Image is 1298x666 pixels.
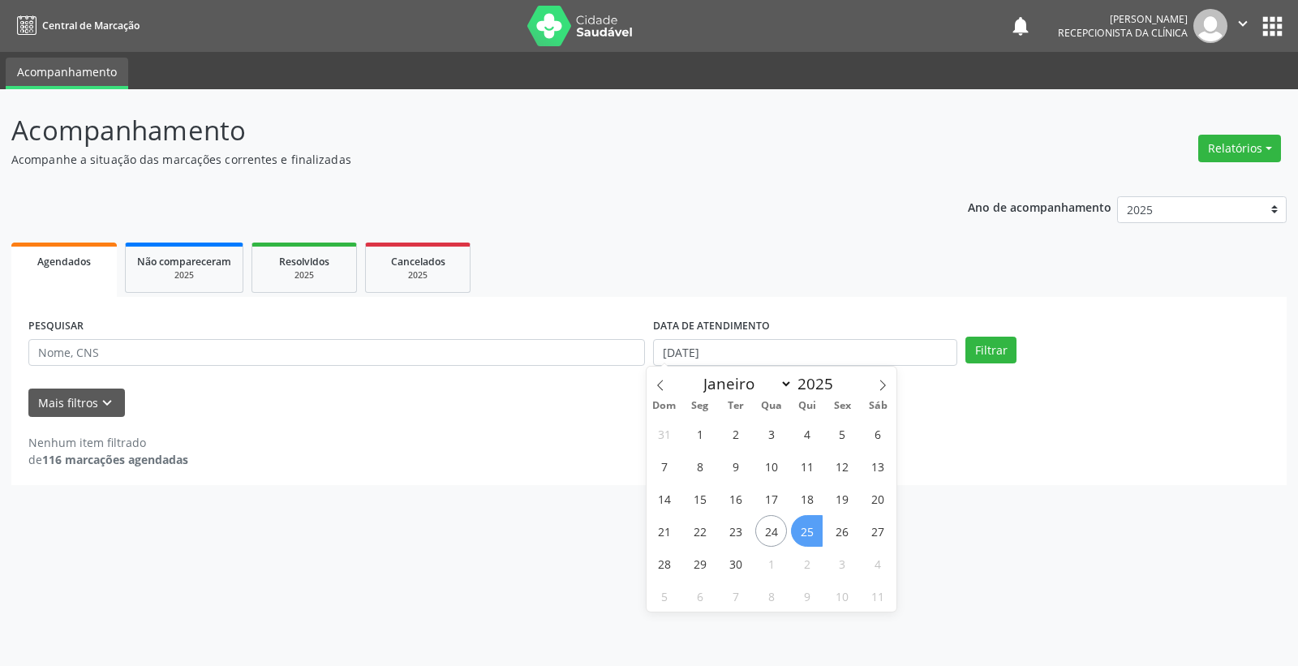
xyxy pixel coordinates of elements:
span: Setembro 10, 2025 [755,450,787,482]
input: Nome, CNS [28,339,645,367]
span: Outubro 11, 2025 [862,580,894,612]
span: Outubro 3, 2025 [827,548,858,579]
button:  [1227,9,1258,43]
span: Setembro 16, 2025 [720,483,751,514]
i: keyboard_arrow_down [98,394,116,412]
span: Setembro 7, 2025 [648,450,680,482]
button: Filtrar [965,337,1016,364]
span: Setembro 11, 2025 [791,450,823,482]
span: Setembro 2, 2025 [720,418,751,449]
span: Setembro 20, 2025 [862,483,894,514]
label: DATA DE ATENDIMENTO [653,314,770,339]
span: Setembro 13, 2025 [862,450,894,482]
input: Year [793,373,846,394]
span: Sáb [861,401,896,411]
span: Sex [825,401,861,411]
div: 2025 [137,269,231,281]
button: notifications [1009,15,1032,37]
button: Mais filtroskeyboard_arrow_down [28,389,125,417]
span: Outubro 9, 2025 [791,580,823,612]
input: Selecione um intervalo [653,339,957,367]
span: Outubro 7, 2025 [720,580,751,612]
span: Ter [718,401,754,411]
p: Acompanhamento [11,110,904,151]
span: Setembro 14, 2025 [648,483,680,514]
a: Central de Marcação [11,12,140,39]
span: Setembro 5, 2025 [827,418,858,449]
span: Setembro 26, 2025 [827,515,858,547]
strong: 116 marcações agendadas [42,452,188,467]
span: Setembro 30, 2025 [720,548,751,579]
div: [PERSON_NAME] [1058,12,1188,26]
span: Qui [789,401,825,411]
span: Central de Marcação [42,19,140,32]
span: Agosto 31, 2025 [648,418,680,449]
span: Outubro 2, 2025 [791,548,823,579]
span: Setembro 18, 2025 [791,483,823,514]
div: 2025 [264,269,345,281]
span: Setembro 22, 2025 [684,515,716,547]
button: apps [1258,12,1287,41]
img: img [1193,9,1227,43]
select: Month [696,372,793,395]
span: Outubro 5, 2025 [648,580,680,612]
label: PESQUISAR [28,314,84,339]
span: Setembro 27, 2025 [862,515,894,547]
span: Setembro 1, 2025 [684,418,716,449]
span: Outubro 6, 2025 [684,580,716,612]
button: Relatórios [1198,135,1281,162]
i:  [1234,15,1252,32]
a: Acompanhamento [6,58,128,89]
span: Setembro 21, 2025 [648,515,680,547]
span: Setembro 6, 2025 [862,418,894,449]
span: Setembro 23, 2025 [720,515,751,547]
span: Recepcionista da clínica [1058,26,1188,40]
span: Setembro 25, 2025 [791,515,823,547]
div: 2025 [377,269,458,281]
span: Setembro 15, 2025 [684,483,716,514]
span: Outubro 1, 2025 [755,548,787,579]
span: Não compareceram [137,255,231,269]
span: Dom [647,401,682,411]
span: Setembro 9, 2025 [720,450,751,482]
span: Outubro 4, 2025 [862,548,894,579]
span: Setembro 19, 2025 [827,483,858,514]
span: Resolvidos [279,255,329,269]
span: Outubro 8, 2025 [755,580,787,612]
span: Setembro 8, 2025 [684,450,716,482]
span: Seg [682,401,718,411]
span: Setembro 29, 2025 [684,548,716,579]
span: Setembro 17, 2025 [755,483,787,514]
p: Ano de acompanhamento [968,196,1111,217]
span: Outubro 10, 2025 [827,580,858,612]
div: de [28,451,188,468]
span: Setembro 4, 2025 [791,418,823,449]
div: Nenhum item filtrado [28,434,188,451]
span: Setembro 28, 2025 [648,548,680,579]
span: Cancelados [391,255,445,269]
span: Agendados [37,255,91,269]
span: Qua [754,401,789,411]
span: Setembro 3, 2025 [755,418,787,449]
span: Setembro 12, 2025 [827,450,858,482]
span: Setembro 24, 2025 [755,515,787,547]
p: Acompanhe a situação das marcações correntes e finalizadas [11,151,904,168]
